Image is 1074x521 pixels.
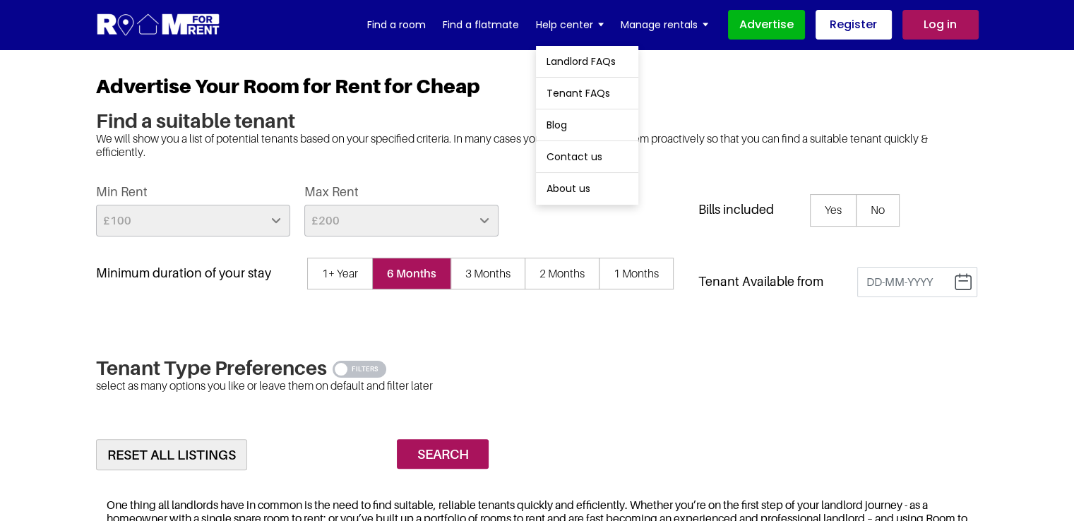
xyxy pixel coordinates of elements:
[536,141,638,172] a: Contact us
[698,274,823,289] label: Tenant Available from
[307,258,373,290] span: 1+ Year
[443,14,519,35] a: Find a flatmate
[367,14,426,35] a: Find a room
[902,10,979,40] a: Log in
[96,74,979,109] h1: Advertise Your Room for Rent for Cheap
[857,267,977,297] input: DD-MM-YYYY
[96,439,247,471] a: Reset all listings
[96,109,979,133] h3: Find a suitable tenant
[372,258,451,290] span: 6 Months
[96,356,979,380] h3: Tenant Type Preferences
[536,14,604,35] a: Help center
[96,12,221,38] img: Logo for Room for Rent, featuring a welcoming design with a house icon and modern typography
[621,14,708,35] a: Manage rentals
[599,258,674,290] span: 1 Months
[816,10,892,40] a: Register
[96,379,979,393] p: select as many options you like or leave them on default and filter later
[397,439,489,469] input: Search
[536,173,638,204] a: About us
[810,194,857,227] span: Yes
[304,184,359,200] label: Max Rent
[96,184,148,200] label: Min Rent
[96,132,979,159] p: We will show you a list of potential tenants based on your specified criteria. In many cases you ...
[698,202,774,217] h3: Bills included
[525,258,599,290] span: 2 Months
[856,194,900,227] span: No
[728,10,805,40] a: Advertise
[536,78,638,109] a: Tenant FAQs
[536,109,638,140] a: Blog
[451,258,525,290] span: 3 Months
[96,265,271,281] h5: Minimum duration of your stay
[536,46,638,77] a: Landlord FAQs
